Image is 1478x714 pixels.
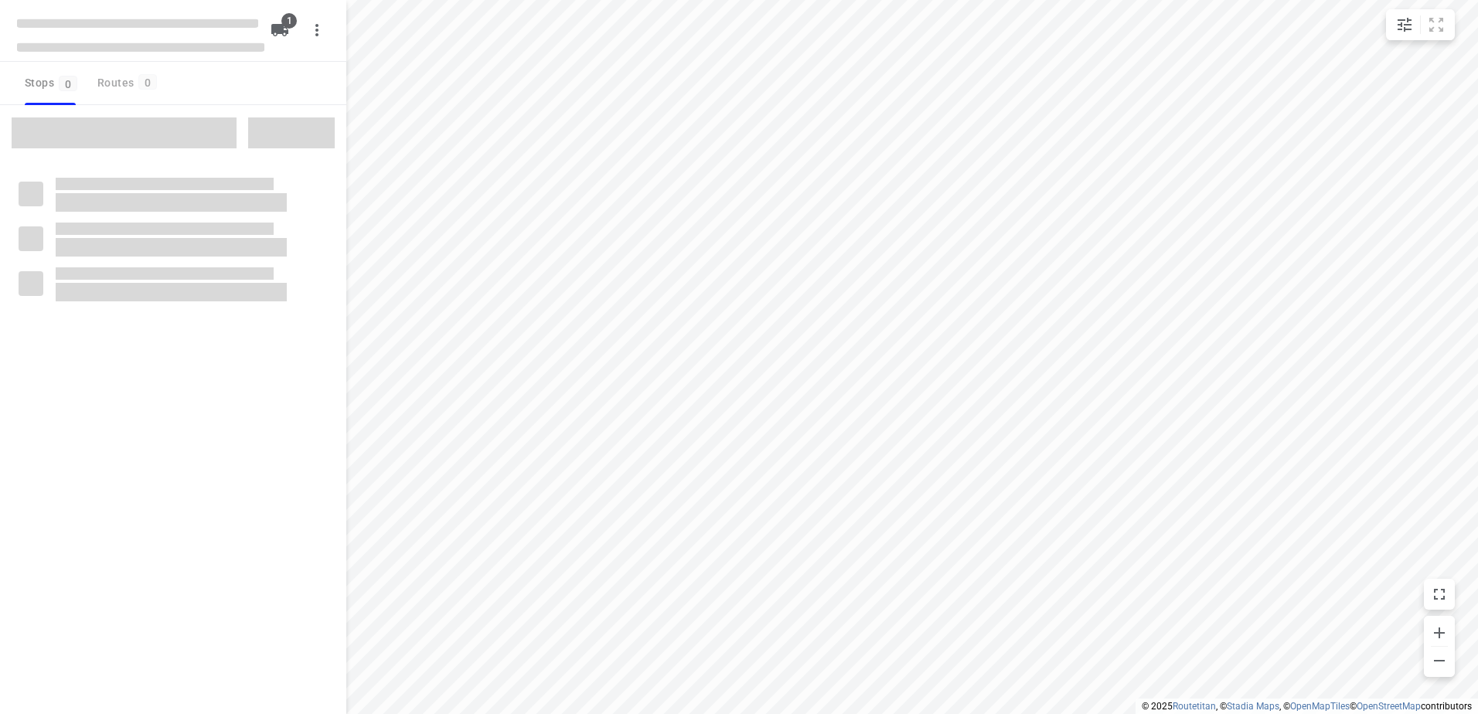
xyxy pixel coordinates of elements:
[1389,9,1420,40] button: Map settings
[1290,701,1350,712] a: OpenMapTiles
[1173,701,1216,712] a: Routetitan
[1386,9,1455,40] div: small contained button group
[1227,701,1279,712] a: Stadia Maps
[1357,701,1421,712] a: OpenStreetMap
[1142,701,1472,712] li: © 2025 , © , © © contributors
